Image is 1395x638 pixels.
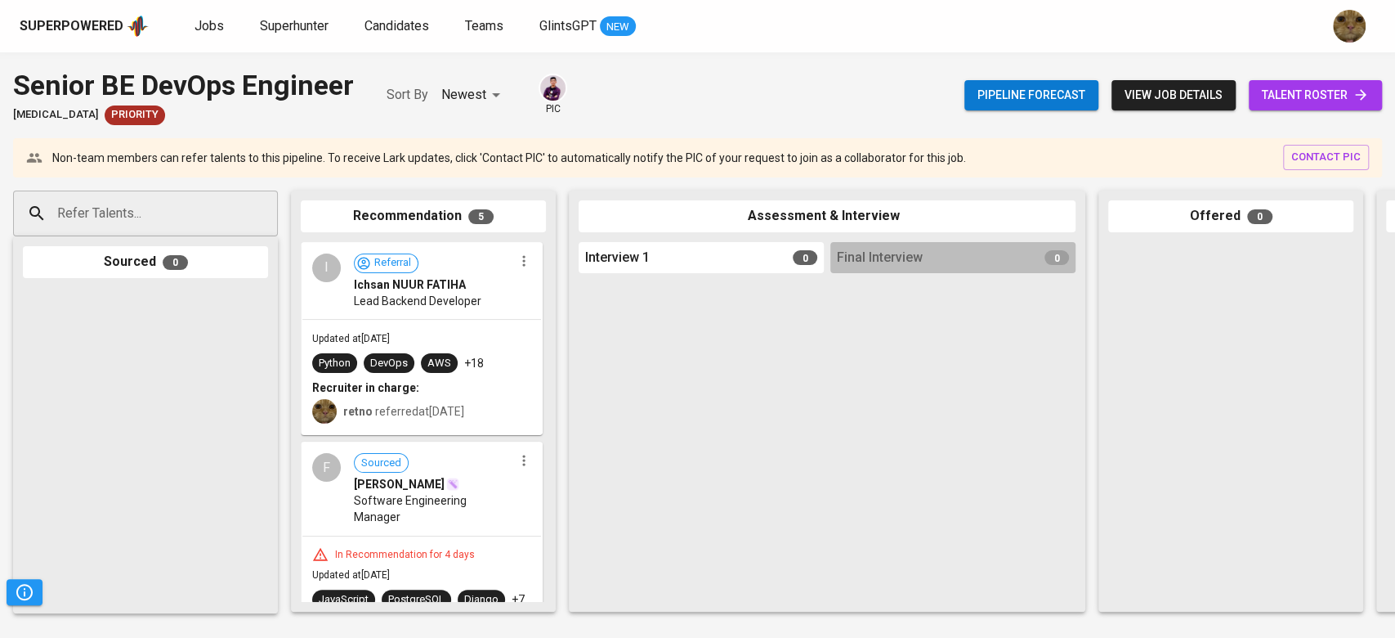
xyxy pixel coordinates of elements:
div: Senior BE DevOps Engineer [13,65,354,106]
img: magic_wand.svg [446,478,459,491]
div: pic [539,74,567,116]
span: Superhunter [260,18,329,34]
div: JavaScript [319,592,369,608]
div: Newest [441,80,506,110]
div: Assessment & Interview [579,200,1075,232]
div: Django [464,592,499,608]
a: GlintsGPT NEW [539,16,636,37]
span: Candidates [364,18,429,34]
span: Jobs [194,18,224,34]
div: Offered [1108,200,1353,232]
img: app logo [127,14,149,38]
div: In Recommendation for 4 days [329,548,481,562]
p: Newest [441,85,486,105]
span: Software Engineering Manager [354,492,513,525]
span: Pipeline forecast [977,85,1085,106]
button: contact pic [1283,145,1369,170]
a: Superpoweredapp logo [20,14,149,38]
button: Open [269,212,272,215]
span: Updated at [DATE] [312,569,390,581]
span: 0 [1247,209,1272,224]
div: Recommendation [301,200,546,232]
span: contact pic [1291,148,1361,167]
span: Lead Backend Developer [354,293,481,309]
div: F [312,453,341,482]
div: PostgreSQL [388,592,445,608]
a: Jobs [194,16,227,37]
span: 0 [1044,250,1069,265]
span: Ichsan NUUR FATIHA [354,276,466,293]
span: Teams [465,18,503,34]
b: Recruiter in charge: [312,381,419,394]
a: talent roster [1249,80,1382,110]
a: Superhunter [260,16,332,37]
span: [MEDICAL_DATA] [13,107,98,123]
span: 0 [793,250,817,265]
span: GlintsGPT [539,18,597,34]
span: 0 [163,255,188,270]
span: Priority [105,107,165,123]
p: Sort By [387,85,428,105]
b: retno [343,405,373,418]
span: view job details [1124,85,1223,106]
span: Interview 1 [585,249,650,267]
a: Candidates [364,16,432,37]
div: Superpowered [20,17,123,36]
a: Teams [465,16,507,37]
span: referred at [DATE] [343,405,464,418]
span: Final Interview [837,249,923,267]
div: DevOps [370,356,408,371]
div: Python [319,356,351,371]
span: Sourced [355,456,408,471]
p: Non-team members can refer talents to this pipeline. To receive Lark updates, click 'Contact PIC'... [52,150,966,166]
img: erwin@glints.com [540,75,566,101]
span: Referral [368,255,418,271]
span: NEW [600,19,636,35]
span: 5 [468,209,494,224]
span: [PERSON_NAME] [354,476,445,492]
div: New Job received from Demand Team [105,106,165,125]
p: +7 [512,591,525,608]
div: AWS [427,356,451,371]
div: Sourced [23,246,268,278]
span: Updated at [DATE] [312,333,390,344]
button: Pipeline Triggers [7,579,42,605]
button: view job details [1111,80,1236,110]
img: ec6c0910-f960-4a00-a8f8-c5744e41279e.jpg [312,399,337,424]
span: talent roster [1262,85,1369,106]
img: ec6c0910-f960-4a00-a8f8-c5744e41279e.jpg [1333,10,1366,43]
button: Pipeline forecast [964,80,1098,110]
div: I [312,254,341,282]
p: +18 [464,355,484,371]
